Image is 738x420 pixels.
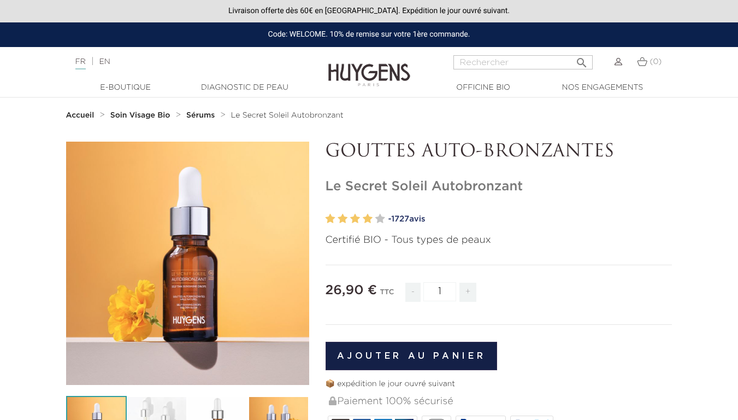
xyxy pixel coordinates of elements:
a: Diagnostic de peau [190,82,299,94]
a: EN [99,58,110,66]
strong: Accueil [66,112,95,119]
h1: Le Secret Soleil Autobronzant [326,179,672,195]
p: Certifié BIO - Tous types de peaux [326,233,672,248]
p: 📦 expédition le jour ouvré suivant [326,378,672,390]
a: Soin Visage Bio [110,111,173,120]
input: Rechercher [453,55,593,69]
label: 3 [350,211,360,227]
span: + [459,283,477,302]
a: E-Boutique [71,82,180,94]
a: Sérums [186,111,217,120]
span: (0) [650,58,662,66]
label: 4 [363,211,373,227]
span: Le Secret Soleil Autobronzant [231,112,344,119]
a: Le Secret Soleil Autobronzant [231,111,344,120]
strong: Sérums [186,112,215,119]
a: FR [75,58,86,69]
div: | [70,55,299,68]
input: Quantité [423,282,456,301]
label: 1 [326,211,335,227]
div: TTC [380,281,394,310]
i:  [575,53,588,66]
a: Officine Bio [429,82,538,94]
span: 1727 [391,215,409,223]
a: Accueil [66,111,97,120]
a: Nos engagements [548,82,657,94]
div: Paiement 100% sécurisé [328,390,672,413]
button:  [572,52,592,67]
label: 2 [338,211,347,227]
a: -1727avis [388,211,672,227]
img: Huygens [328,46,410,88]
label: 5 [375,211,385,227]
strong: Soin Visage Bio [110,112,170,119]
button: Ajouter au panier [326,342,498,370]
span: 26,90 € [326,284,377,297]
span: - [405,283,421,302]
img: Paiement 100% sécurisé [329,396,336,405]
p: GOUTTES AUTO-BRONZANTES [326,142,672,162]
